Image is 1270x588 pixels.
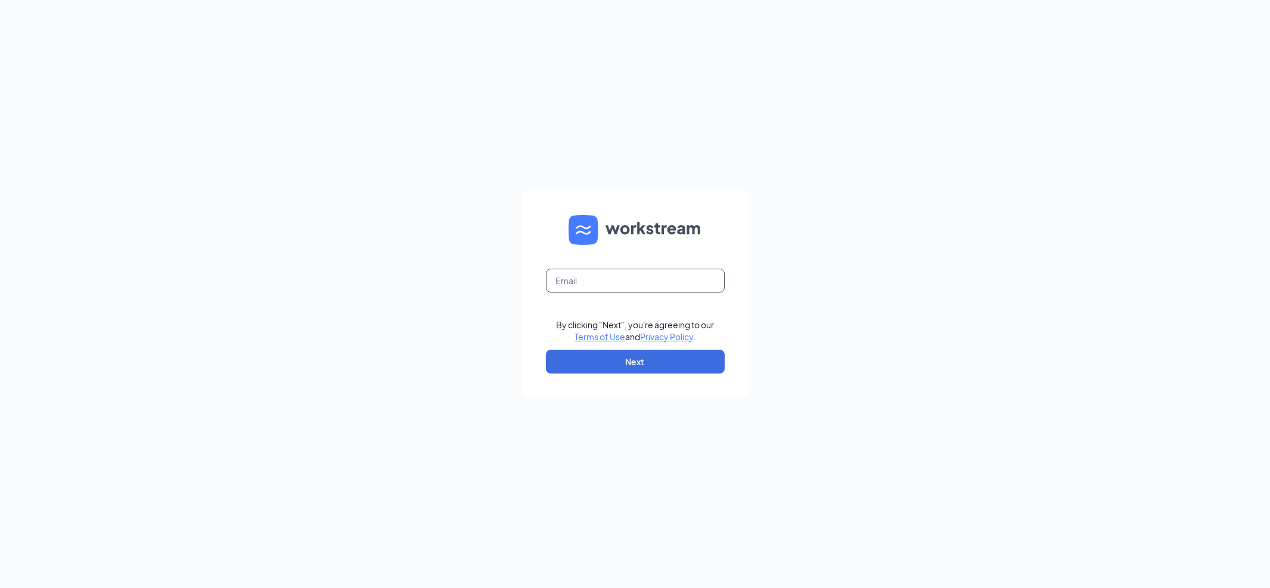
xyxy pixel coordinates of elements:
a: Terms of Use [575,331,625,342]
input: Email [546,269,725,293]
div: By clicking "Next", you're agreeing to our and . [556,319,714,343]
img: WS logo and Workstream text [569,215,702,245]
a: Privacy Policy [640,331,693,342]
button: Next [546,350,725,374]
